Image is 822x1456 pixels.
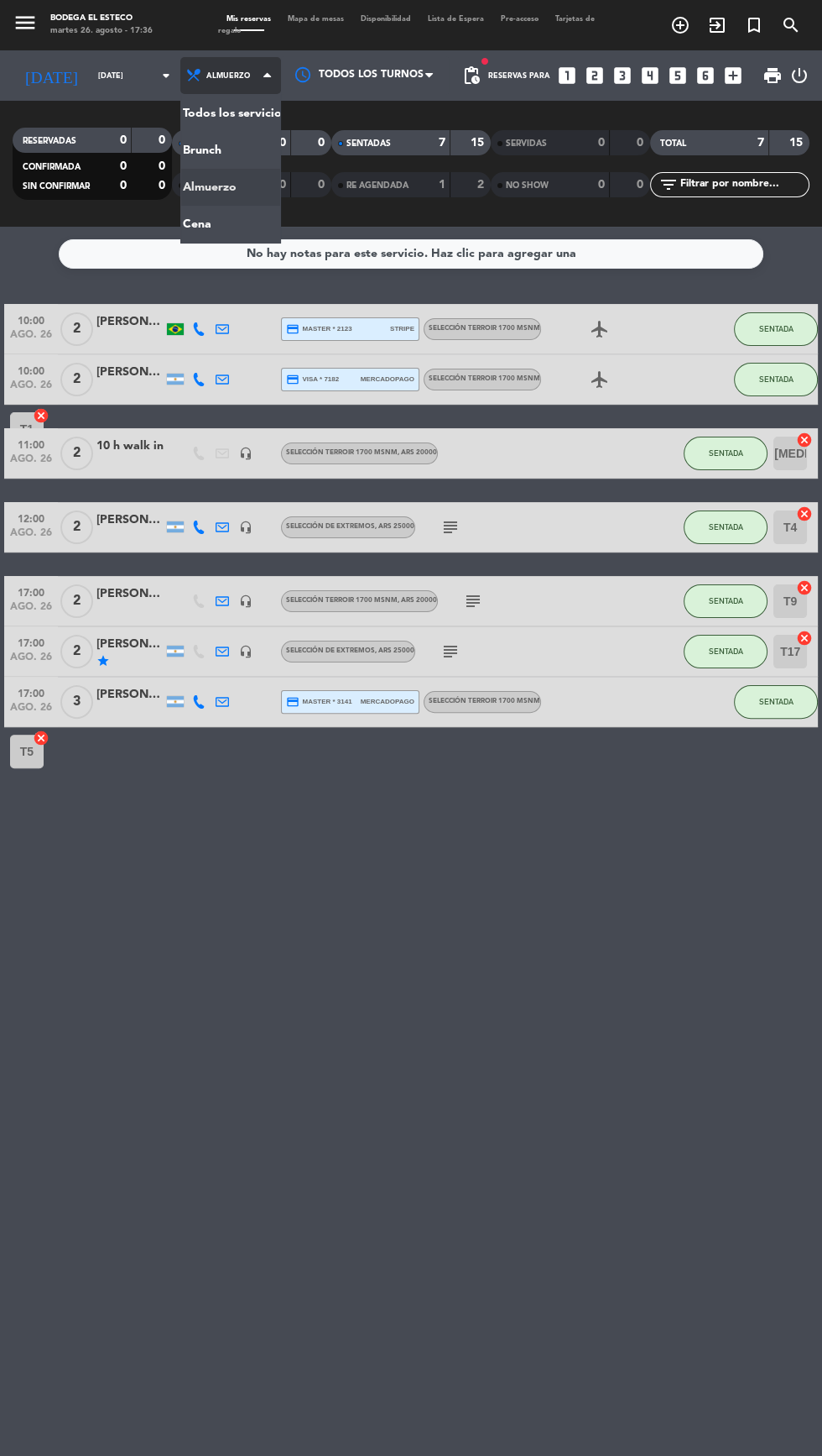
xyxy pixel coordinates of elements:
[506,181,549,190] span: NO SHOW
[10,329,52,348] span: ago. 26
[796,432,813,448] i: cancel
[60,635,93,668] span: 2
[239,447,252,460] i: headset_mic
[361,696,414,707] span: mercadopago
[286,695,299,709] i: credit_card
[759,374,793,384] span: SENTADA
[695,65,716,86] i: looks_6
[429,325,540,332] span: SELECCIÓN TERROIR 1700 msnm
[757,137,764,149] strong: 7
[279,15,352,23] span: Mapa de mesas
[789,65,809,86] i: power_settings_new
[13,10,38,35] i: menu
[181,206,280,243] a: Cena
[286,523,414,530] span: SELECCIÓN DE EXTREMOS
[239,645,252,658] i: headset_mic
[461,65,481,86] span: pending_actions
[759,324,793,333] span: SENTADA
[60,685,93,719] span: 3
[60,363,93,396] span: 2
[590,369,610,390] i: airplanemode_active
[709,522,743,532] span: SENTADA
[707,15,727,35] i: exit_to_app
[463,591,483,611] i: subject
[352,15,419,23] span: Disponibilidad
[96,635,164,654] div: [PERSON_NAME]
[429,698,540,704] span: SELECCIÓN TERROIR 1700 msnm
[239,594,252,608] i: headset_mic
[598,179,605,191] strong: 0
[23,137,76,145] span: RESERVADAS
[318,179,328,191] strong: 0
[96,685,164,704] div: [PERSON_NAME]
[159,134,169,146] strong: 0
[13,10,38,39] button: menu
[318,137,328,149] strong: 0
[206,71,250,81] span: Almuerzo
[670,15,690,35] i: add_circle_outline
[181,132,280,169] a: Brunch
[506,139,547,148] span: SERVIDAS
[286,449,437,456] span: SELECCIÓN TERROIR 1700 msnm
[759,697,793,706] span: SENTADA
[10,508,52,527] span: 12:00
[10,360,52,380] span: 10:00
[471,137,487,149] strong: 15
[556,65,578,86] i: looks_one
[10,453,52,473] span: ago. 26
[734,312,818,346] button: SENTADA
[361,374,414,385] span: mercadopago
[789,50,809,101] div: LOG OUT
[279,137,286,149] strong: 0
[488,71,550,81] span: Reservas para
[684,437,767,470] button: SENTADA
[709,647,743,656] span: SENTADA
[734,685,818,719] button: SENTADA
[744,15,764,35] i: turned_in_not
[181,169,280,206] a: Almuerzo
[679,175,809,194] input: Filtrar por nombre...
[10,527,52,547] span: ago. 26
[286,322,352,336] span: master * 2123
[390,323,414,334] span: stripe
[286,647,414,654] span: SELECCIÓN DE EXTREMOS
[218,15,279,23] span: Mis reservas
[286,322,299,336] i: credit_card
[684,511,767,544] button: SENTADA
[10,683,52,702] span: 17:00
[50,25,153,38] div: martes 26. agosto - 17:36
[96,437,164,456] div: 10 h walk in
[96,312,164,332] div: [PERSON_NAME]
[398,597,437,604] span: , ARS 20000
[13,59,90,92] i: [DATE]
[60,511,93,544] span: 2
[722,65,744,86] i: add_box
[590,319,610,339] i: airplanemode_active
[440,517,460,537] i: subject
[419,15,492,23] span: Lista de Espera
[684,635,767,668] button: SENTADA
[286,373,339,386] span: visa * 7182
[639,65,661,86] i: looks_4
[247,244,576,264] div: No hay notas para este servicio. Haz clic para agregar una
[10,652,52,671] span: ago. 26
[50,13,153,25] div: Bodega El Esteco
[346,139,391,148] span: SENTADAS
[429,375,540,382] span: SELECCIÓN TERROIR 1700 msnm
[239,521,252,534] i: headset_mic
[398,449,437,456] span: , ARS 20000
[156,65,176,86] i: arrow_drop_down
[120,160,127,172] strong: 0
[60,312,93,346] span: 2
[734,363,818,396] button: SENTADA
[658,175,679,195] i: filter_list
[159,180,169,191] strong: 0
[60,437,93,470] span: 2
[181,95,280,132] a: Todos los servicios
[60,584,93,618] span: 2
[10,310,52,329] span: 10:00
[120,134,127,146] strong: 0
[33,730,49,746] i: cancel
[10,434,52,453] span: 11:00
[660,139,686,148] span: TOTAL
